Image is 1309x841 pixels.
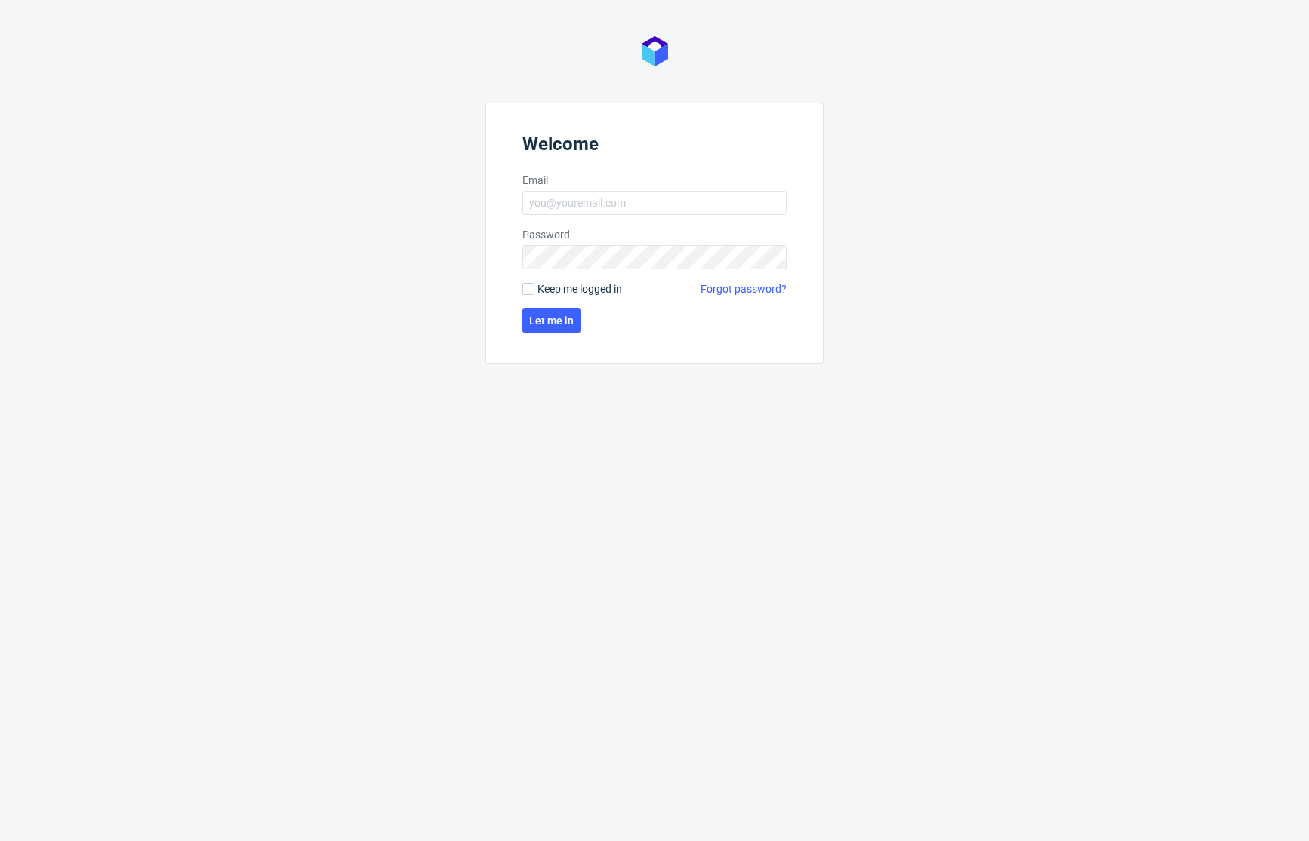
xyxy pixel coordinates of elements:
label: Password [522,227,787,242]
header: Welcome [522,134,787,161]
input: you@youremail.com [522,191,787,215]
span: Keep me logged in [537,281,622,296]
a: Forgot password? [701,281,787,296]
span: Let me in [529,315,574,326]
label: Email [522,173,787,188]
button: Let me in [522,308,581,333]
